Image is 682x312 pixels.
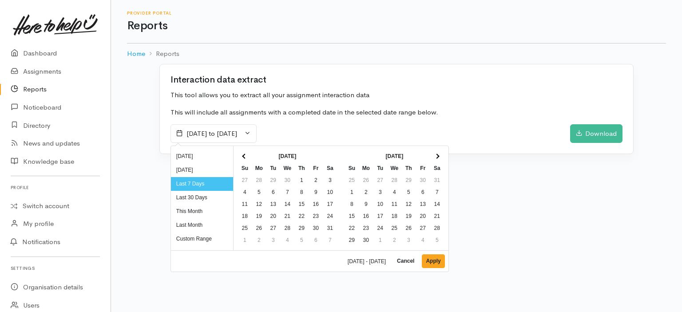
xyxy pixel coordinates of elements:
th: [DATE] [252,150,323,162]
td: 4 [238,186,252,198]
td: 27 [373,174,387,186]
td: 21 [430,210,444,222]
td: 5 [430,234,444,246]
td: 9 [359,198,373,210]
td: 25 [387,222,401,234]
h6: Profile [11,182,100,194]
td: 19 [401,210,416,222]
li: [DATE] [171,150,233,163]
td: 4 [280,234,294,246]
td: 25 [345,174,359,186]
td: 4 [387,186,401,198]
td: 13 [416,198,430,210]
td: 9 [309,186,323,198]
td: 31 [323,222,337,234]
td: 6 [416,186,430,198]
td: 22 [294,210,309,222]
td: 26 [359,174,373,186]
td: 7 [323,234,337,246]
td: 8 [345,198,359,210]
td: 12 [252,198,266,210]
td: 27 [416,222,430,234]
td: 3 [266,234,280,246]
li: Last Month [171,218,233,232]
td: 10 [373,198,387,210]
td: 3 [401,234,416,246]
td: 11 [387,198,401,210]
td: 28 [280,222,294,234]
th: Sa [430,162,444,174]
th: Th [294,162,309,174]
td: 6 [309,234,323,246]
td: 1 [373,234,387,246]
th: Sa [323,162,337,174]
td: 16 [359,210,373,222]
td: 13 [266,198,280,210]
th: Su [345,162,359,174]
button: Cancel [393,254,418,268]
li: [DATE] [171,163,233,177]
td: 28 [387,174,401,186]
td: 15 [345,210,359,222]
td: 23 [359,222,373,234]
td: 10 [323,186,337,198]
td: 6 [266,186,280,198]
td: 16 [309,198,323,210]
th: Fr [309,162,323,174]
td: 30 [309,222,323,234]
th: Th [401,162,416,174]
th: [DATE] [359,150,430,162]
td: 20 [266,210,280,222]
td: 22 [345,222,359,234]
td: 30 [416,174,430,186]
td: 8 [294,186,309,198]
td: 26 [252,222,266,234]
th: Mo [252,162,266,174]
td: 17 [373,210,387,222]
button: Apply [422,254,444,268]
td: 3 [373,186,387,198]
h1: Reports [127,20,666,32]
td: 18 [238,210,252,222]
td: 28 [252,174,266,186]
td: 29 [401,174,416,186]
li: Reports [145,49,179,59]
td: 21 [280,210,294,222]
a: Home [127,49,145,59]
p: This will include all assignments with a completed date in the selected date range below. [170,107,623,118]
td: 23 [309,210,323,222]
td: 31 [430,174,444,186]
td: 2 [387,234,401,246]
th: Mo [359,162,373,174]
td: 5 [401,186,416,198]
td: 12 [401,198,416,210]
td: 2 [309,174,323,186]
td: 25 [238,222,252,234]
td: 18 [387,210,401,222]
th: We [280,162,294,174]
td: 7 [280,186,294,198]
h6: Settings [11,262,100,274]
td: 24 [323,210,337,222]
span: [DATE] - [DATE] [348,259,389,264]
td: 26 [401,222,416,234]
td: 14 [430,198,444,210]
li: Last 30 Days [171,191,233,205]
td: 15 [294,198,309,210]
td: 28 [430,222,444,234]
th: Fr [416,162,430,174]
td: 27 [266,222,280,234]
td: 11 [238,198,252,210]
td: 5 [294,234,309,246]
td: 24 [373,222,387,234]
li: This Month [171,205,233,218]
div: Download [570,124,623,143]
td: 5 [252,186,266,198]
td: 2 [359,186,373,198]
td: 3 [323,174,337,186]
td: 20 [416,210,430,222]
nav: breadcrumb [127,43,666,64]
td: 1 [345,186,359,198]
td: 1 [238,234,252,246]
li: Custom Range [171,232,233,246]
